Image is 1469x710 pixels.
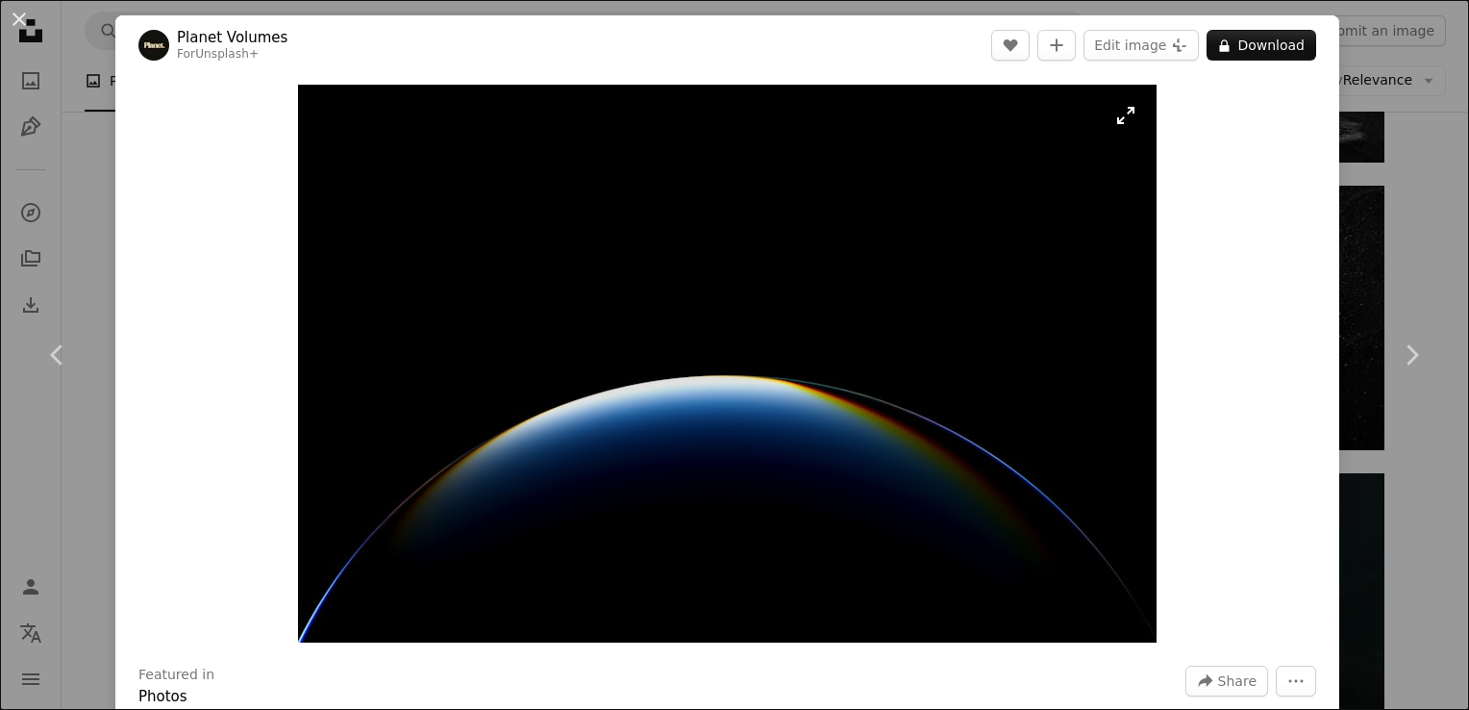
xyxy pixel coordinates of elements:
[1083,30,1199,61] button: Edit image
[991,30,1030,61] button: Like
[1276,666,1316,697] button: More Actions
[1218,667,1257,696] span: Share
[195,47,259,61] a: Unsplash+
[1185,666,1268,697] button: Share this image
[138,30,169,61] img: Go to Planet Volumes's profile
[177,28,287,47] a: Planet Volumes
[298,85,1157,643] button: Zoom in on this image
[138,666,214,685] h3: Featured in
[138,688,187,705] a: Photos
[1037,30,1076,61] button: Add to Collection
[1354,263,1469,447] a: Next
[177,47,287,63] div: For
[1207,30,1316,61] button: Download
[298,85,1157,643] img: a black background with a rainbow in the middle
